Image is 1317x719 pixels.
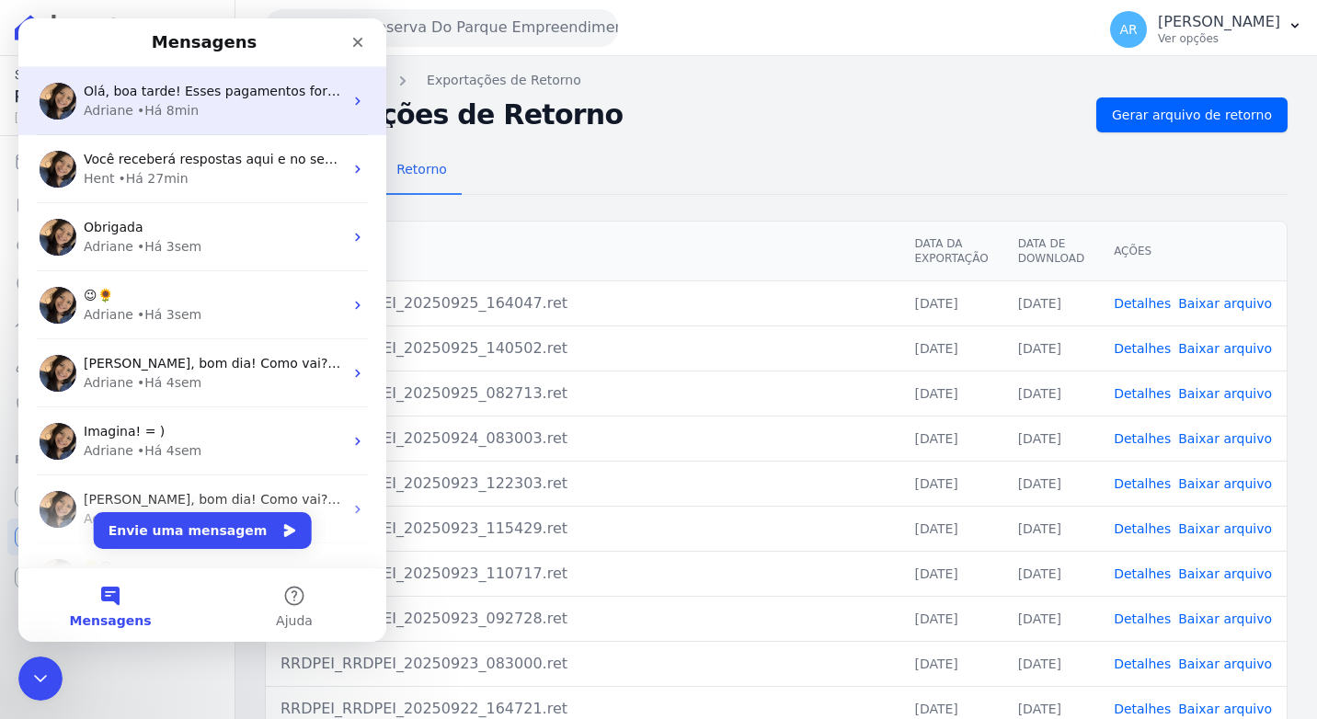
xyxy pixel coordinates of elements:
a: Nova transferência [7,224,227,261]
span: R$ 48.651,72 [15,85,198,109]
a: Baixar arquivo [1178,476,1272,491]
img: Profile image for Adriane [21,268,58,305]
a: Baixar arquivo [1178,296,1272,311]
a: Recebíveis [7,478,227,515]
td: [DATE] [1003,371,1099,416]
td: [DATE] [1003,551,1099,596]
img: Profile image for Adriane [21,200,58,237]
a: Negativação [7,386,227,423]
span: Mensagens [52,596,133,609]
td: [DATE] [899,596,1002,641]
td: [DATE] [899,325,1002,371]
nav: Sidebar [15,143,220,596]
nav: Breadcrumb [265,71,1288,90]
td: [DATE] [899,506,1002,551]
span: Você receberá respostas aqui e no seu e-mail: ✉️ [PERSON_NAME][EMAIL_ADDRESS][DOMAIN_NAME] Nosso ... [65,133,1107,148]
a: Pagamentos [7,265,227,302]
div: RRDPEI_RRDPEI_20250923_083000.ret [281,653,885,675]
td: [DATE] [1003,461,1099,506]
td: [DATE] [899,280,1002,325]
th: Ações [1099,222,1287,281]
div: Adriane [65,423,115,442]
a: Baixar arquivo [1178,341,1272,356]
div: RRDPEI_RRDPEI_20250923_092728.ret [281,608,885,630]
td: [DATE] [899,551,1002,596]
a: Detalhes [1114,296,1171,311]
span: Saldo atual [15,65,198,85]
div: • Há 27min [100,151,170,170]
span: Obrigada [65,201,124,216]
a: Baixar arquivo [1178,566,1272,581]
span: ☺️😉 [65,542,95,556]
img: Profile image for Adriane [21,405,58,441]
div: RRDPEI_RRDPEI_20250925_140502.ret [281,337,885,359]
div: RRDPEI_RRDPEI_20250923_115429.ret [281,518,885,540]
a: Baixar arquivo [1178,431,1272,446]
span: [PERSON_NAME], bom dia! Como vai? Ahh que maravilha. =) Obrigada por informar. [65,474,610,488]
a: Troca de Arquivos [7,305,227,342]
iframe: Intercom live chat [18,656,63,701]
img: Profile image for Adriane [21,64,58,101]
a: Baixar arquivo [1178,656,1272,671]
td: [DATE] [1003,596,1099,641]
td: [DATE] [1003,506,1099,551]
div: Plataformas [15,449,220,471]
div: Adriane [65,83,115,102]
a: Detalhes [1114,566,1171,581]
div: Adriane [65,491,115,510]
a: Extrato [7,184,227,221]
a: Detalhes [1114,611,1171,626]
div: RRDPEI_RRDPEI_20250923_122303.ret [281,473,885,495]
div: RRDPEI_RRDPEI_20250925_164047.ret [281,292,885,314]
span: AR [1119,23,1137,36]
img: Profile image for Adriane [21,473,58,509]
div: RRDPEI_RRDPEI_20250925_082713.ret [281,382,885,405]
td: [DATE] [899,371,1002,416]
a: Baixar arquivo [1178,611,1272,626]
span: Ajuda [258,596,294,609]
p: Ver opções [1158,31,1280,46]
div: • Há 4sem [119,355,183,374]
a: Baixar arquivo [1178,521,1272,536]
div: • Há 4sem [119,491,183,510]
img: Profile image for Adriane [21,132,58,169]
div: • Há 3sem [119,219,183,238]
a: Cobranças [7,143,227,180]
a: Baixar arquivo [1178,702,1272,716]
button: Envie uma mensagem [75,494,293,531]
td: [DATE] [1003,280,1099,325]
img: Profile image for Adriane [21,541,58,577]
td: [DATE] [1003,325,1099,371]
img: Profile image for Adriane [21,337,58,373]
button: AR [PERSON_NAME] Ver opções [1095,4,1317,55]
div: Adriane [65,287,115,306]
iframe: Intercom live chat [18,18,386,642]
div: • Há 8min [119,83,180,102]
div: Hent [65,151,97,170]
a: Gerar arquivo de retorno [1096,97,1288,132]
a: Detalhes [1114,341,1171,356]
a: Detalhes [1114,521,1171,536]
a: Conta Hent Novidade [7,519,227,555]
td: [DATE] [899,416,1002,461]
button: Ajuda [184,550,368,623]
div: RRDPEI_RRDPEI_20250924_083003.ret [281,428,885,450]
th: Data da Exportação [899,222,1002,281]
a: Retorno [382,147,462,195]
th: Data de Download [1003,222,1099,281]
a: Clientes [7,346,227,382]
p: [PERSON_NAME] [1158,13,1280,31]
a: Detalhes [1114,476,1171,491]
div: Adriane [65,219,115,238]
a: Detalhes [1114,386,1171,401]
button: Residencial Reserva Do Parque Empreendimento Imobiliario LTDA [265,9,618,46]
h2: Exportações de Retorno [265,102,1082,128]
td: [DATE] [1003,416,1099,461]
div: Adriane [65,355,115,374]
span: Retorno [385,151,458,188]
td: [DATE] [1003,641,1099,686]
div: • Há 3sem [119,287,183,306]
div: • Há 4sem [119,423,183,442]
